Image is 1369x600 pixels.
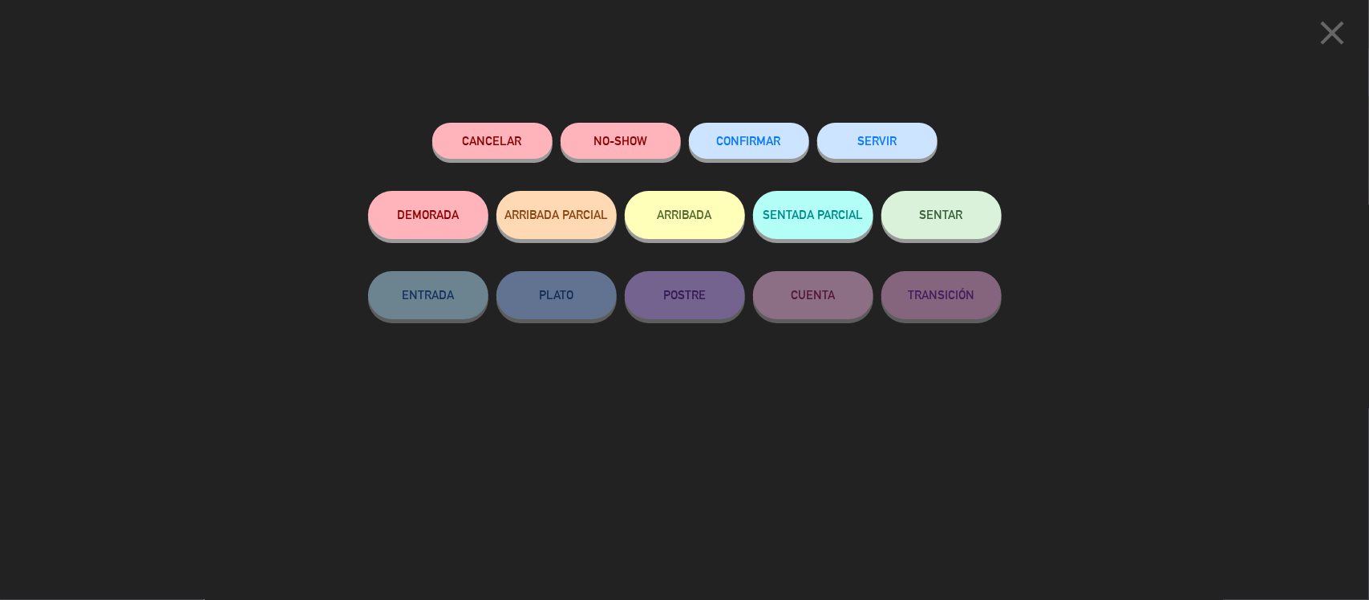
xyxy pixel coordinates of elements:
button: close [1307,12,1357,59]
span: SENTAR [920,208,963,221]
button: TRANSICIÓN [881,271,1002,319]
button: DEMORADA [368,191,488,239]
button: ARRIBADA [625,191,745,239]
button: SERVIR [817,123,938,159]
button: ENTRADA [368,271,488,319]
button: CONFIRMAR [689,123,809,159]
button: ARRIBADA PARCIAL [496,191,617,239]
button: Cancelar [432,123,553,159]
i: close [1312,13,1352,53]
button: NO-SHOW [561,123,681,159]
button: CUENTA [753,271,873,319]
span: CONFIRMAR [717,134,781,148]
button: SENTADA PARCIAL [753,191,873,239]
button: PLATO [496,271,617,319]
button: SENTAR [881,191,1002,239]
button: POSTRE [625,271,745,319]
span: ARRIBADA PARCIAL [504,208,608,221]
